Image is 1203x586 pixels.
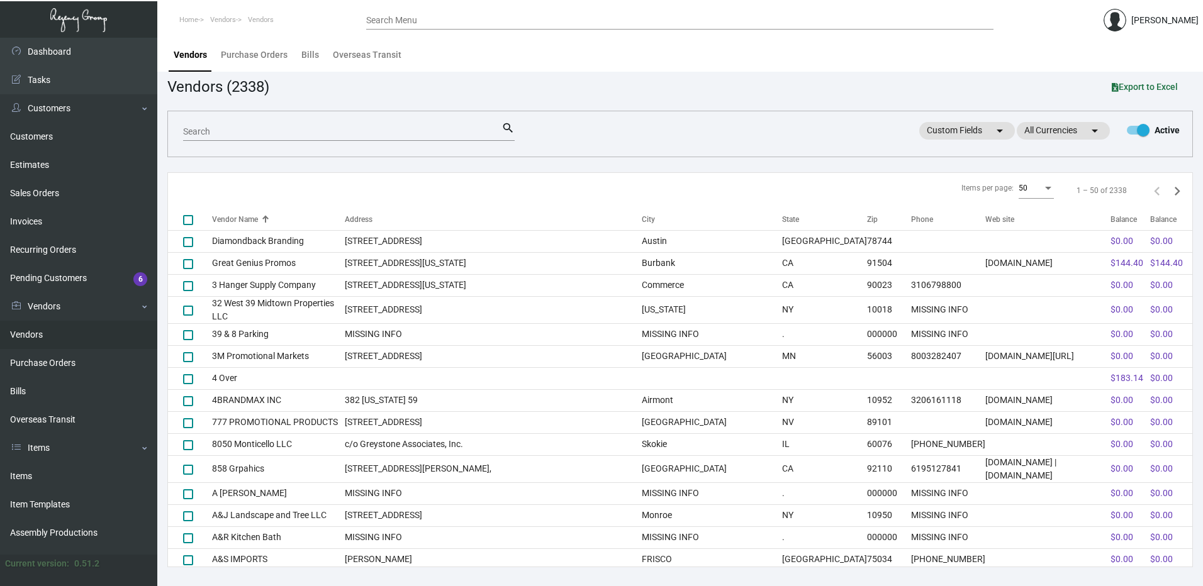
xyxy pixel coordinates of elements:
td: Commerce [642,274,781,296]
td: [STREET_ADDRESS][US_STATE] [345,274,642,296]
span: $0.00 [1111,463,1133,473]
td: [PHONE_NUMBER] [911,433,985,455]
span: Vendors [248,16,274,24]
div: Phone [911,214,933,225]
div: Phone [911,214,985,225]
td: . [782,323,867,345]
td: . [782,526,867,548]
td: MISSING INFO [345,482,642,504]
td: Skokie [642,433,781,455]
td: FRISCO [642,548,781,570]
div: Vendors (2338) [167,75,269,98]
div: Vendors [174,48,207,62]
span: Home [179,16,198,24]
span: $0.00 [1150,439,1173,449]
span: Vendors [210,16,236,24]
td: 3106798800 [911,274,985,296]
div: Current version: [5,557,69,570]
td: 32 West 39 Midtown Properties LLC [212,296,345,323]
div: Balance [1111,214,1137,225]
span: $0.00 [1150,351,1173,361]
span: $0.00 [1150,329,1173,339]
span: $0.00 [1150,554,1173,564]
td: 8050 Monticello LLC [212,433,345,455]
span: $0.00 [1150,510,1173,520]
button: Next page [1167,180,1187,201]
div: Balance [1111,214,1150,225]
div: Vendor Name [212,214,258,225]
div: Overseas Transit [333,48,401,62]
td: 3M Promotional Markets [212,345,345,367]
span: $0.00 [1111,280,1133,290]
td: 4BRANDMAX INC [212,389,345,411]
td: 91504 [867,252,911,274]
td: Great Genius Promos [212,252,345,274]
div: Balance [1150,214,1192,225]
td: A [PERSON_NAME] [212,482,345,504]
div: State [782,214,867,225]
td: MISSING INFO [642,323,781,345]
td: A&J Landscape and Tree LLC [212,504,345,526]
b: Active [1155,125,1180,135]
div: Bills [301,48,319,62]
span: $144.40 [1150,258,1183,268]
td: NY [782,296,867,323]
td: [PHONE_NUMBER] [911,548,985,570]
td: [STREET_ADDRESS][US_STATE] [345,252,642,274]
td: [DOMAIN_NAME] [985,389,1111,411]
td: 000000 [867,482,911,504]
span: $183.14 [1111,373,1143,383]
td: CA [782,455,867,482]
button: Export to Excel [1102,75,1188,98]
td: 3206161118 [911,389,985,411]
td: [STREET_ADDRESS] [345,504,642,526]
td: MISSING INFO [345,526,642,548]
td: MISSING INFO [345,323,642,345]
div: Zip [867,214,878,225]
span: $0.00 [1111,236,1133,246]
span: $0.00 [1111,417,1133,427]
div: Vendor Name [212,214,345,225]
td: [GEOGRAPHIC_DATA] [642,455,781,482]
td: Airmont [642,389,781,411]
span: $0.00 [1150,463,1173,473]
span: $0.00 [1150,417,1173,427]
td: Austin [642,230,781,252]
div: Purchase Orders [221,48,288,62]
td: MISSING INFO [911,482,985,504]
img: admin@bootstrapmaster.com [1104,9,1126,31]
td: A&R Kitchen Bath [212,526,345,548]
div: Zip [867,214,911,225]
div: City [642,214,781,225]
td: MISSING INFO [911,526,985,548]
td: Diamondback Branding [212,230,345,252]
span: $0.00 [1111,488,1133,498]
td: [DOMAIN_NAME] [985,252,1111,274]
span: $0.00 [1150,304,1173,314]
td: 6195127841 [911,455,985,482]
td: MISSING INFO [911,323,985,345]
td: MISSING INFO [642,482,781,504]
span: $144.40 [1111,258,1143,268]
mat-icon: arrow_drop_down [1087,123,1102,138]
td: 4 Over [212,367,345,389]
td: [STREET_ADDRESS] [345,411,642,433]
td: 60076 [867,433,911,455]
span: $0.00 [1150,236,1173,246]
span: $0.00 [1111,351,1133,361]
td: [STREET_ADDRESS] [345,345,642,367]
span: $0.00 [1150,280,1173,290]
td: [US_STATE] [642,296,781,323]
td: 39 & 8 Parking [212,323,345,345]
td: 56003 [867,345,911,367]
td: CA [782,274,867,296]
td: [GEOGRAPHIC_DATA] [642,411,781,433]
td: 10952 [867,389,911,411]
span: $0.00 [1111,439,1133,449]
mat-icon: search [501,121,515,136]
td: NY [782,389,867,411]
td: . [782,482,867,504]
button: Previous page [1147,180,1167,201]
td: [PERSON_NAME] [345,548,642,570]
td: 10018 [867,296,911,323]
